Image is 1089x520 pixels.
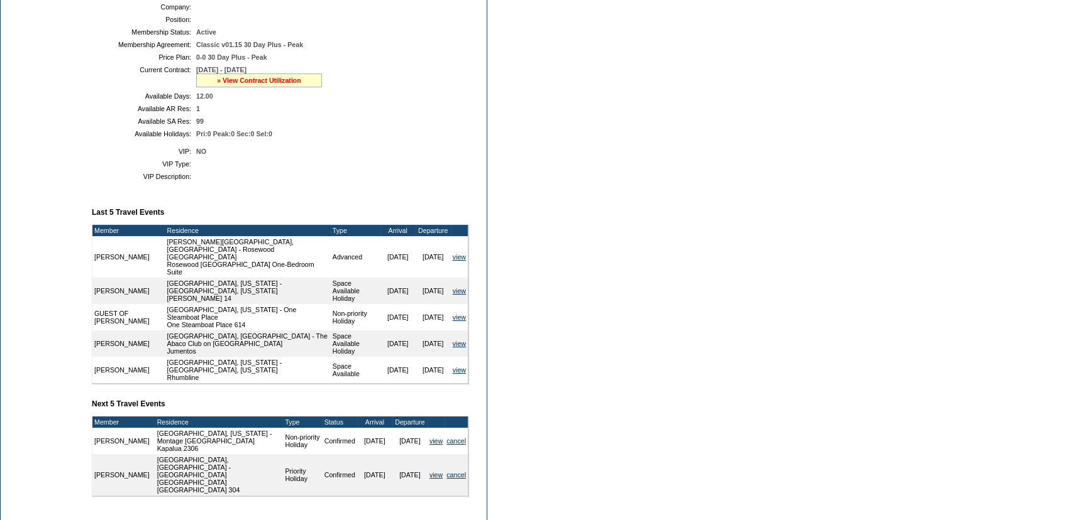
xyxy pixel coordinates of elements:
[165,304,331,330] td: [GEOGRAPHIC_DATA], [US_STATE] - One Steamboat Place One Steamboat Place 614
[92,208,164,217] b: Last 5 Travel Events
[453,340,466,347] a: view
[97,105,191,112] td: Available AR Res:
[97,173,191,180] td: VIP Description:
[97,148,191,155] td: VIP:
[196,28,216,36] span: Active
[331,278,380,304] td: Space Available Holiday
[453,287,466,295] a: view
[97,117,191,125] td: Available SA Res:
[380,330,416,357] td: [DATE]
[92,454,152,496] td: [PERSON_NAME]
[155,416,284,428] td: Residence
[165,330,331,357] td: [GEOGRAPHIC_DATA], [GEOGRAPHIC_DATA] - The Abaco Club on [GEOGRAPHIC_DATA] Jumentos
[92,416,152,428] td: Member
[453,253,466,261] a: view
[196,105,200,112] span: 1
[392,416,428,428] td: Departure
[453,313,466,321] a: view
[416,304,451,330] td: [DATE]
[429,471,443,479] a: view
[453,366,466,374] a: view
[97,28,191,36] td: Membership Status:
[196,92,213,100] span: 12.00
[92,236,165,278] td: [PERSON_NAME]
[165,357,331,383] td: [GEOGRAPHIC_DATA], [US_STATE] - [GEOGRAPHIC_DATA], [US_STATE] Rhumbline
[155,454,284,496] td: [GEOGRAPHIC_DATA], [GEOGRAPHIC_DATA] - [GEOGRAPHIC_DATA] [GEOGRAPHIC_DATA] [GEOGRAPHIC_DATA] 304
[165,278,331,304] td: [GEOGRAPHIC_DATA], [US_STATE] - [GEOGRAPHIC_DATA], [US_STATE] [PERSON_NAME] 14
[165,225,331,236] td: Residence
[92,225,165,236] td: Member
[416,236,451,278] td: [DATE]
[323,416,357,428] td: Status
[196,117,204,125] span: 99
[196,130,272,138] span: Pri:0 Peak:0 Sec:0 Sel:0
[196,66,246,73] span: [DATE] - [DATE]
[446,471,466,479] a: cancel
[97,3,191,11] td: Company:
[97,92,191,100] td: Available Days:
[331,330,380,357] td: Space Available Holiday
[283,454,322,496] td: Priority Holiday
[97,16,191,23] td: Position:
[416,330,451,357] td: [DATE]
[323,428,357,454] td: Confirmed
[323,454,357,496] td: Confirmed
[380,357,416,383] td: [DATE]
[97,41,191,48] td: Membership Agreement:
[380,304,416,330] td: [DATE]
[357,416,392,428] td: Arrival
[416,357,451,383] td: [DATE]
[357,454,392,496] td: [DATE]
[357,428,392,454] td: [DATE]
[446,437,466,445] a: cancel
[416,225,451,236] td: Departure
[92,278,165,304] td: [PERSON_NAME]
[92,330,165,357] td: [PERSON_NAME]
[416,278,451,304] td: [DATE]
[392,454,428,496] td: [DATE]
[380,236,416,278] td: [DATE]
[92,357,165,383] td: [PERSON_NAME]
[392,428,428,454] td: [DATE]
[331,304,380,330] td: Non-priority Holiday
[283,428,322,454] td: Non-priority Holiday
[165,236,331,278] td: [PERSON_NAME][GEOGRAPHIC_DATA], [GEOGRAPHIC_DATA] - Rosewood [GEOGRAPHIC_DATA] Rosewood [GEOGRAPH...
[331,225,380,236] td: Type
[380,278,416,304] td: [DATE]
[92,304,165,330] td: GUEST OF [PERSON_NAME]
[331,357,380,383] td: Space Available
[97,53,191,61] td: Price Plan:
[97,130,191,138] td: Available Holidays:
[283,416,322,428] td: Type
[97,160,191,168] td: VIP Type:
[155,428,284,454] td: [GEOGRAPHIC_DATA], [US_STATE] - Montage [GEOGRAPHIC_DATA] Kapalua 2306
[196,148,206,155] span: NO
[92,399,165,408] b: Next 5 Travel Events
[429,437,443,445] a: view
[196,53,267,61] span: 0-0 30 Day Plus - Peak
[196,41,303,48] span: Classic v01.15 30 Day Plus - Peak
[97,66,191,87] td: Current Contract:
[331,236,380,278] td: Advanced
[217,77,301,84] a: » View Contract Utilization
[380,225,416,236] td: Arrival
[92,428,152,454] td: [PERSON_NAME]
